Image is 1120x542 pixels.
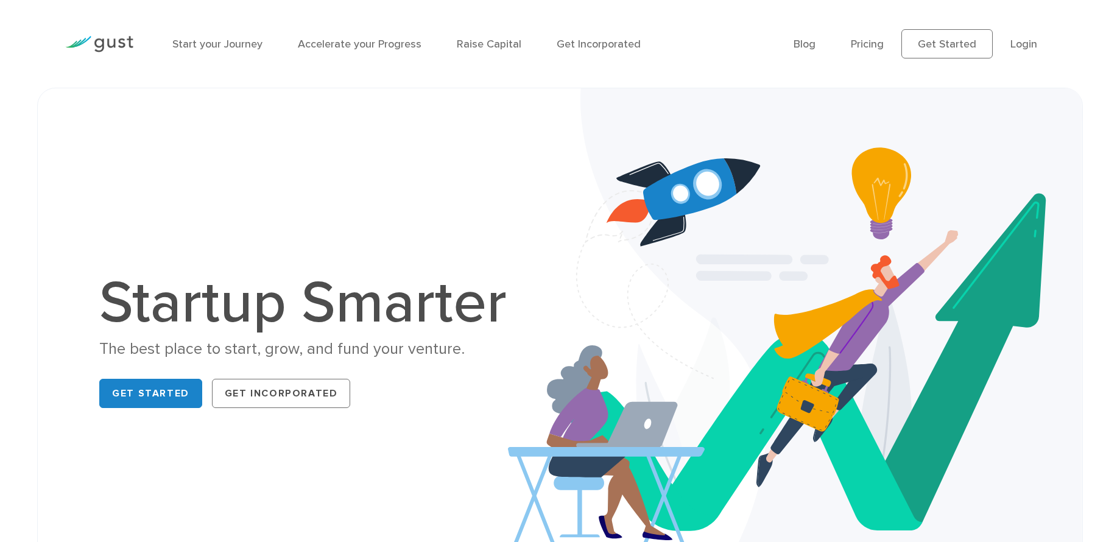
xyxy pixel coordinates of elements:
[99,379,202,408] a: Get Started
[794,38,815,51] a: Blog
[212,379,351,408] a: Get Incorporated
[99,274,519,333] h1: Startup Smarter
[1010,38,1037,51] a: Login
[901,29,993,58] a: Get Started
[65,36,133,52] img: Gust Logo
[851,38,884,51] a: Pricing
[99,339,519,360] div: The best place to start, grow, and fund your venture.
[172,38,262,51] a: Start your Journey
[298,38,421,51] a: Accelerate your Progress
[457,38,521,51] a: Raise Capital
[557,38,641,51] a: Get Incorporated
